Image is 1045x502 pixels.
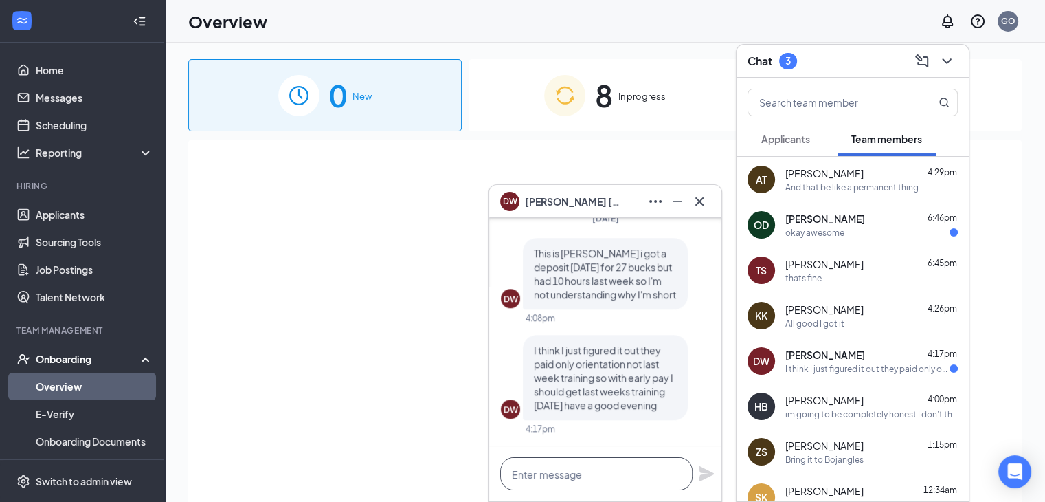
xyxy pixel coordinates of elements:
span: 8 [595,72,613,119]
input: Search team member [748,89,911,116]
div: AT [756,173,767,186]
span: Team members [851,133,922,145]
span: [PERSON_NAME] [785,484,864,498]
span: [PERSON_NAME] [785,348,865,362]
button: ChevronDown [936,50,958,72]
div: All good I got it [785,318,844,329]
span: [PERSON_NAME] [785,257,864,271]
div: DW [504,404,518,415]
svg: Cross [691,193,708,210]
div: Hiring [16,180,150,192]
a: Home [36,56,153,84]
span: Applicants [761,133,810,145]
div: 3 [785,55,791,67]
div: DW [753,354,769,368]
button: Cross [688,190,710,212]
span: [PERSON_NAME] [785,166,864,180]
div: OD [754,218,769,232]
svg: Settings [16,474,30,488]
button: Minimize [666,190,688,212]
a: Overview [36,373,153,400]
svg: QuestionInfo [969,13,986,30]
div: Reporting [36,146,154,160]
span: 4:17pm [928,349,957,359]
div: GO [1001,15,1015,27]
span: 0 [329,72,347,119]
svg: Notifications [939,13,956,30]
span: 4:00pm [928,394,957,404]
a: Onboarding Documents [36,428,153,455]
svg: Collapse [133,14,146,28]
span: [PERSON_NAME] [PERSON_NAME] [525,194,621,209]
div: Team Management [16,325,150,336]
a: Applicants [36,201,153,228]
svg: ComposeMessage [914,53,930,69]
div: thats fine [785,272,822,284]
svg: Ellipses [647,193,664,210]
span: 6:45pm [928,258,957,268]
div: Open Intercom Messenger [998,455,1031,488]
a: Sourcing Tools [36,228,153,256]
span: [DATE] [592,213,619,223]
div: I think I just figured it out they paid only orientation not last week training so with early pay... [785,363,950,375]
span: I think I just figured it out they paid only orientation not last week training so with early pay... [534,344,673,411]
span: [PERSON_NAME] [785,303,864,316]
a: Job Postings [36,256,153,283]
a: E-Verify [36,400,153,428]
a: Talent Network [36,283,153,311]
div: TS [756,263,767,277]
a: Scheduling [36,111,153,139]
span: 6:46pm [928,212,957,223]
div: KK [755,309,767,323]
a: Messages [36,84,153,111]
div: okay awesome [785,227,844,239]
svg: Analysis [16,146,30,160]
button: ComposeMessage [911,50,933,72]
svg: WorkstreamLogo [15,14,29,28]
span: 1:15pm [928,439,957,450]
svg: UserCheck [16,352,30,366]
span: This is [PERSON_NAME] i got a deposit [DATE] for 27 bucks but had 10 hours last week so I'm not u... [534,247,676,301]
svg: Minimize [669,193,686,210]
span: [PERSON_NAME] [785,393,864,407]
span: 12:34am [923,485,957,495]
h3: Chat [748,54,772,69]
div: im going to be completely honest I don't think bojangles is the right place for me. It's not anyt... [785,408,958,420]
div: DW [504,293,518,305]
span: 4:29pm [928,167,957,177]
div: 4:17pm [526,423,555,435]
span: 4:26pm [928,303,957,314]
span: In progress [618,89,666,103]
div: And that be like a permanent thing [785,182,919,193]
span: [PERSON_NAME] [785,439,864,452]
h1: Overview [188,10,267,33]
a: Activity log [36,455,153,483]
div: HB [754,400,768,413]
div: Onboarding [36,352,142,366]
button: Ellipses [644,190,666,212]
div: Switch to admin view [36,474,132,488]
svg: ChevronDown [939,53,955,69]
svg: MagnifyingGlass [939,97,950,108]
span: New [352,89,372,103]
div: ZS [756,445,767,459]
div: Bring it to Bojangles [785,454,864,466]
div: 4:08pm [526,312,555,324]
svg: Plane [698,466,715,482]
span: [PERSON_NAME] [785,212,865,226]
